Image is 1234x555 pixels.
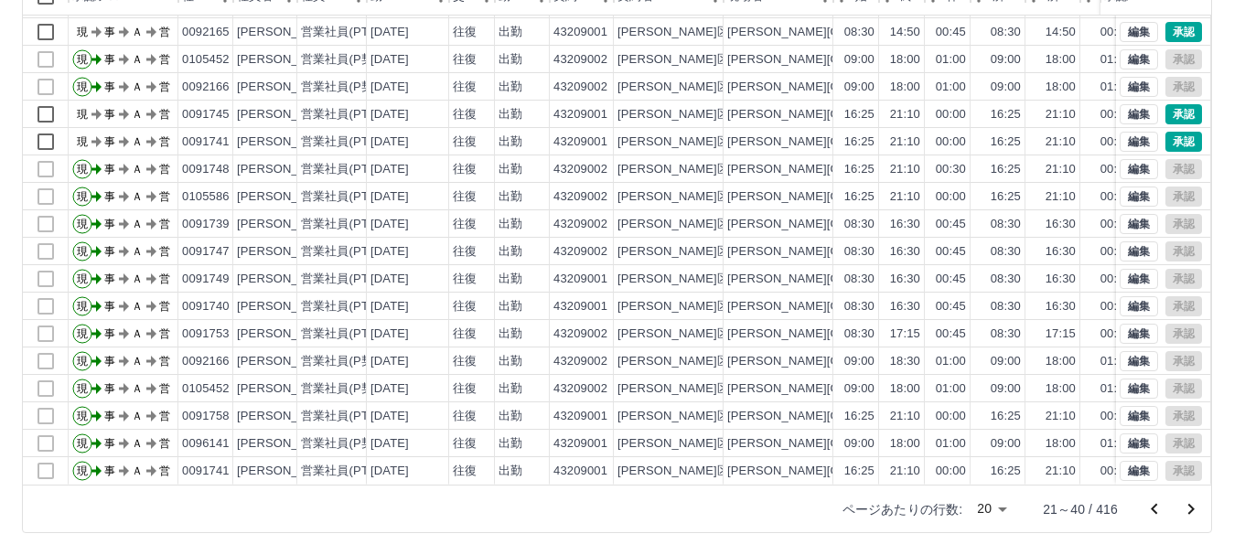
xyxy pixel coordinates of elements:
[159,163,170,176] text: 営
[370,408,409,425] div: [DATE]
[1120,296,1158,316] button: 編集
[1046,271,1076,288] div: 16:30
[453,216,477,233] div: 往復
[132,245,143,258] text: Ａ
[132,53,143,66] text: Ａ
[553,326,607,343] div: 43209002
[499,380,522,398] div: 出勤
[1100,298,1131,315] div: 00:45
[936,79,966,96] div: 01:00
[453,326,477,343] div: 往復
[499,326,522,343] div: 出勤
[890,106,920,123] div: 21:10
[182,408,230,425] div: 0091758
[237,161,337,178] div: [PERSON_NAME]
[370,353,409,370] div: [DATE]
[77,80,88,93] text: 現
[301,133,397,151] div: 営業社員(PT契約)
[182,24,230,41] div: 0092165
[1100,106,1131,123] div: 00:00
[132,300,143,313] text: Ａ
[453,106,477,123] div: 往復
[132,382,143,395] text: Ａ
[1120,406,1158,426] button: 編集
[553,51,607,69] div: 43209002
[182,106,230,123] div: 0091745
[844,133,875,151] div: 16:25
[936,380,966,398] div: 01:00
[499,133,522,151] div: 出勤
[727,51,1227,69] div: [PERSON_NAME][GEOGRAPHIC_DATA]区会議室[PERSON_NAME][GEOGRAPHIC_DATA]
[1165,22,1202,42] button: 承認
[991,380,1021,398] div: 09:00
[617,79,729,96] div: [PERSON_NAME]区
[844,161,875,178] div: 16:25
[1046,24,1076,41] div: 14:50
[1120,214,1158,234] button: 編集
[1120,379,1158,399] button: 編集
[844,243,875,261] div: 08:30
[499,24,522,41] div: 出勤
[182,243,230,261] div: 0091747
[1120,132,1158,152] button: 編集
[104,218,115,230] text: 事
[1046,161,1076,178] div: 21:10
[182,298,230,315] div: 0091740
[104,190,115,203] text: 事
[370,243,409,261] div: [DATE]
[77,382,88,395] text: 現
[301,298,397,315] div: 営業社員(PT契約)
[499,161,522,178] div: 出勤
[301,51,390,69] div: 営業社員(P契約)
[237,271,337,288] div: [PERSON_NAME]
[370,216,409,233] div: [DATE]
[301,408,397,425] div: 営業社員(PT契約)
[553,271,607,288] div: 43209001
[617,216,729,233] div: [PERSON_NAME]区
[1046,188,1076,206] div: 21:10
[132,218,143,230] text: Ａ
[1046,51,1076,69] div: 18:00
[77,355,88,368] text: 現
[301,79,390,96] div: 営業社員(P契約)
[499,216,522,233] div: 出勤
[936,188,966,206] div: 00:00
[890,133,920,151] div: 21:10
[159,327,170,340] text: 営
[991,161,1021,178] div: 16:25
[991,188,1021,206] div: 16:25
[617,188,729,206] div: [PERSON_NAME]区
[1120,433,1158,454] button: 編集
[1100,271,1131,288] div: 00:45
[1046,133,1076,151] div: 21:10
[617,51,729,69] div: [PERSON_NAME]区
[727,408,1001,425] div: [PERSON_NAME][GEOGRAPHIC_DATA]区会議室
[237,24,337,41] div: [PERSON_NAME]
[159,53,170,66] text: 営
[991,133,1021,151] div: 16:25
[553,243,607,261] div: 43209002
[890,216,920,233] div: 16:30
[453,51,477,69] div: 往復
[936,106,966,123] div: 00:00
[844,408,875,425] div: 16:25
[936,216,966,233] div: 00:45
[1100,380,1131,398] div: 01:00
[182,79,230,96] div: 0092166
[617,106,729,123] div: [PERSON_NAME]区
[1120,22,1158,42] button: 編集
[77,53,88,66] text: 現
[499,353,522,370] div: 出勤
[301,326,397,343] div: 営業社員(PT契約)
[499,271,522,288] div: 出勤
[1100,51,1131,69] div: 01:00
[499,106,522,123] div: 出勤
[453,380,477,398] div: 往復
[991,298,1021,315] div: 08:30
[301,380,390,398] div: 営業社員(P契約)
[1046,216,1076,233] div: 16:30
[104,26,115,38] text: 事
[844,106,875,123] div: 16:25
[991,24,1021,41] div: 08:30
[727,24,1001,41] div: [PERSON_NAME][GEOGRAPHIC_DATA]区会議室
